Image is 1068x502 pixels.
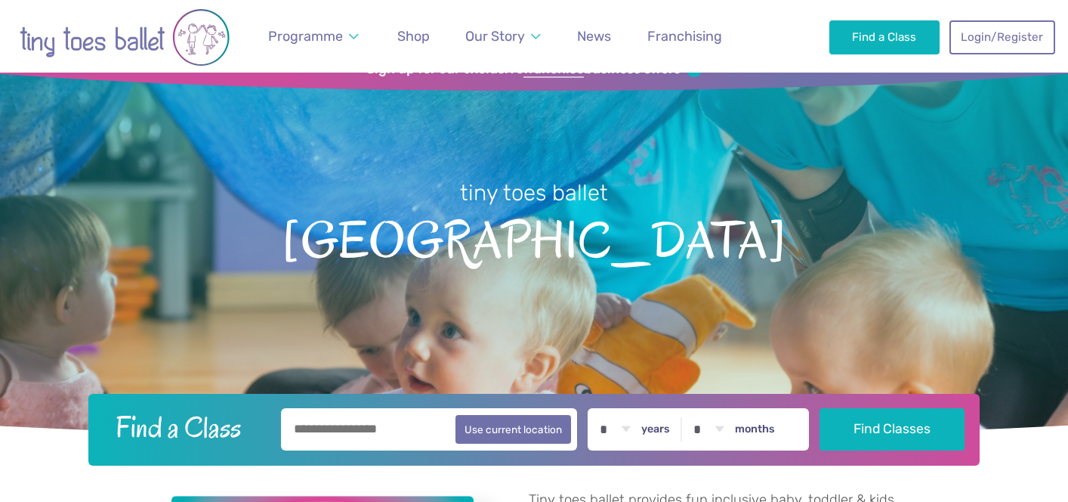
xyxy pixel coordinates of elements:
[829,20,940,54] a: Find a Class
[19,8,230,67] img: tiny toes ballet
[397,28,430,44] span: Shop
[458,20,548,54] a: Our Story
[465,28,525,44] span: Our Story
[735,423,775,436] label: months
[460,180,608,206] small: tiny toes ballet
[268,28,343,44] span: Programme
[820,408,965,451] button: Find Classes
[949,20,1055,54] a: Login/Register
[640,20,729,54] a: Franchising
[390,20,437,54] a: Shop
[261,20,366,54] a: Programme
[103,408,271,446] h2: Find a Class
[641,423,670,436] label: years
[570,20,618,54] a: News
[455,415,571,444] button: Use current location
[647,28,722,44] span: Franchising
[577,28,611,44] span: News
[26,208,1042,269] span: [GEOGRAPHIC_DATA]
